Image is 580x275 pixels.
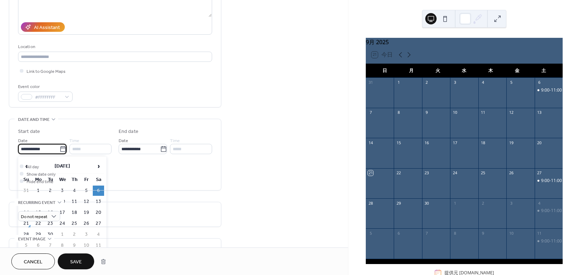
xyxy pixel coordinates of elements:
div: Location [18,43,211,51]
div: 11 [537,230,542,236]
span: Event image [18,235,46,243]
div: 5 [368,230,373,236]
span: Date [119,137,128,145]
span: Time [170,137,180,145]
span: Hide end time [27,178,53,186]
div: 11 [481,110,486,115]
div: 15 [396,140,401,145]
div: 3 [508,200,514,206]
div: Start date [18,128,40,135]
span: Time [69,137,79,145]
div: 23 [424,170,430,176]
div: 9 [481,230,486,236]
div: 31 [368,80,373,85]
div: 6 [537,80,542,85]
div: 30 [424,200,430,206]
div: Event color [18,83,71,90]
div: 10 [508,230,514,236]
div: 25 [481,170,486,176]
div: 日 [371,64,398,78]
span: Date and time [18,116,50,123]
div: 4 [537,200,542,206]
div: 9:00-11:00 [535,238,563,244]
div: 5 [508,80,514,85]
span: Show date only [27,171,56,178]
div: 木 [477,64,504,78]
div: 24 [452,170,457,176]
div: 2 [424,80,430,85]
div: 29 [396,200,401,206]
div: 28 [368,200,373,206]
div: 月 [398,64,425,78]
div: 9:00-11:00 [541,178,562,184]
div: 6 [396,230,401,236]
div: 2 [481,200,486,206]
div: 26 [508,170,514,176]
div: 9:00-11:00 [541,208,562,214]
div: 水 [451,64,477,78]
div: 1 [396,80,401,85]
span: Link to Google Maps [27,68,66,75]
div: 金 [504,64,530,78]
span: Cancel [24,258,42,266]
div: 9:00-11:00 [541,87,562,93]
div: 13 [537,110,542,115]
div: 21 [368,170,373,176]
button: Save [58,253,94,269]
div: 14 [368,140,373,145]
span: All day [27,163,39,171]
span: Date [18,137,28,145]
button: Cancel [11,253,55,269]
div: 9月 2025 [366,38,563,46]
span: Recurring event [18,199,56,206]
div: 8 [396,110,401,115]
button: AI Assistant [21,22,65,32]
div: 火 [425,64,451,78]
div: 3 [452,80,457,85]
div: 17 [452,140,457,145]
div: 12 [508,110,514,115]
div: 9:00-11:00 [535,208,563,214]
div: 9:00-11:00 [541,238,562,244]
span: Save [70,258,82,266]
div: 20 [537,140,542,145]
div: 7 [424,230,430,236]
div: 9:00-11:00 [535,178,563,184]
span: Do not repeat [21,213,47,221]
div: 16 [424,140,430,145]
div: 7 [368,110,373,115]
div: 9 [424,110,430,115]
div: 1 [452,200,457,206]
div: 土 [530,64,557,78]
div: End date [119,128,138,135]
div: 4 [481,80,486,85]
div: 27 [537,170,542,176]
div: 22 [396,170,401,176]
div: 18 [481,140,486,145]
div: 9:00-11:00 [535,87,563,93]
span: #FFFFFFFF [35,94,61,101]
div: AI Assistant [34,24,60,31]
div: 19 [508,140,514,145]
div: 10 [452,110,457,115]
div: 8 [452,230,457,236]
